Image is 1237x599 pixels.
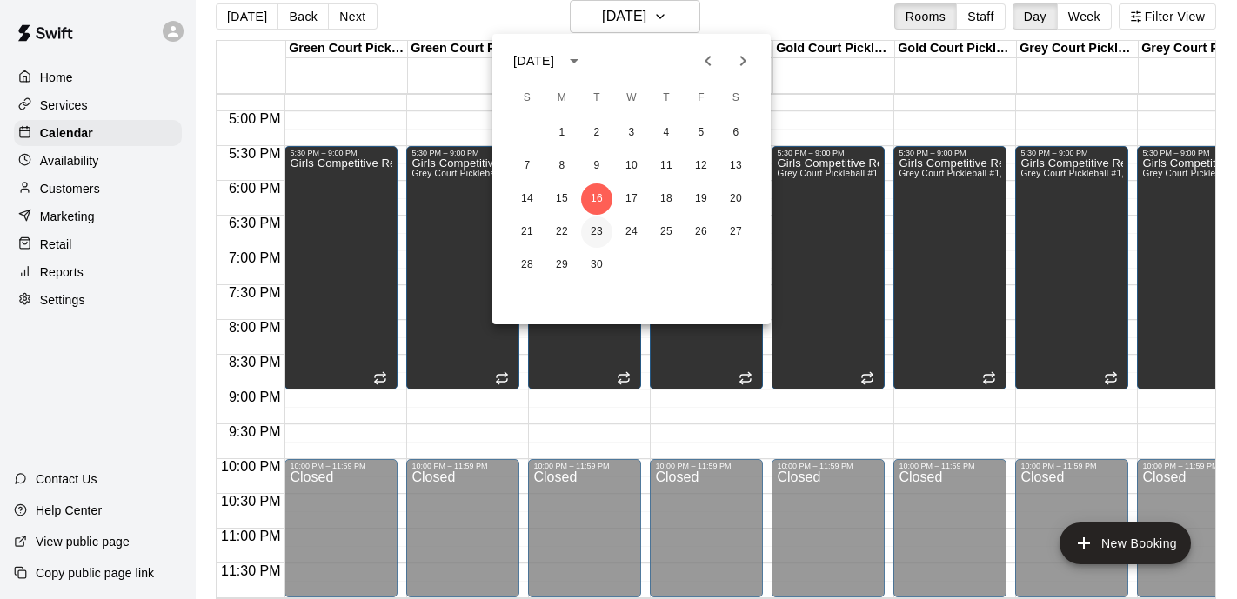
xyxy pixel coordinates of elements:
[725,43,760,78] button: Next month
[512,183,543,215] button: 14
[581,81,612,116] span: Tuesday
[546,117,578,149] button: 1
[512,150,543,182] button: 7
[720,81,752,116] span: Saturday
[546,81,578,116] span: Monday
[512,81,543,116] span: Sunday
[546,216,578,248] button: 22
[651,81,682,116] span: Thursday
[651,183,682,215] button: 18
[581,117,612,149] button: 2
[581,150,612,182] button: 9
[616,117,647,149] button: 3
[651,216,682,248] button: 25
[559,46,589,76] button: calendar view is open, switch to year view
[691,43,725,78] button: Previous month
[581,216,612,248] button: 23
[616,150,647,182] button: 10
[616,216,647,248] button: 24
[720,183,752,215] button: 20
[616,183,647,215] button: 17
[651,150,682,182] button: 11
[651,117,682,149] button: 4
[546,150,578,182] button: 8
[685,216,717,248] button: 26
[546,250,578,281] button: 29
[546,183,578,215] button: 15
[512,216,543,248] button: 21
[685,117,717,149] button: 5
[616,81,647,116] span: Wednesday
[685,150,717,182] button: 12
[513,52,554,70] div: [DATE]
[720,150,752,182] button: 13
[581,183,612,215] button: 16
[685,183,717,215] button: 19
[581,250,612,281] button: 30
[720,216,752,248] button: 27
[512,250,543,281] button: 28
[720,117,752,149] button: 6
[685,81,717,116] span: Friday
